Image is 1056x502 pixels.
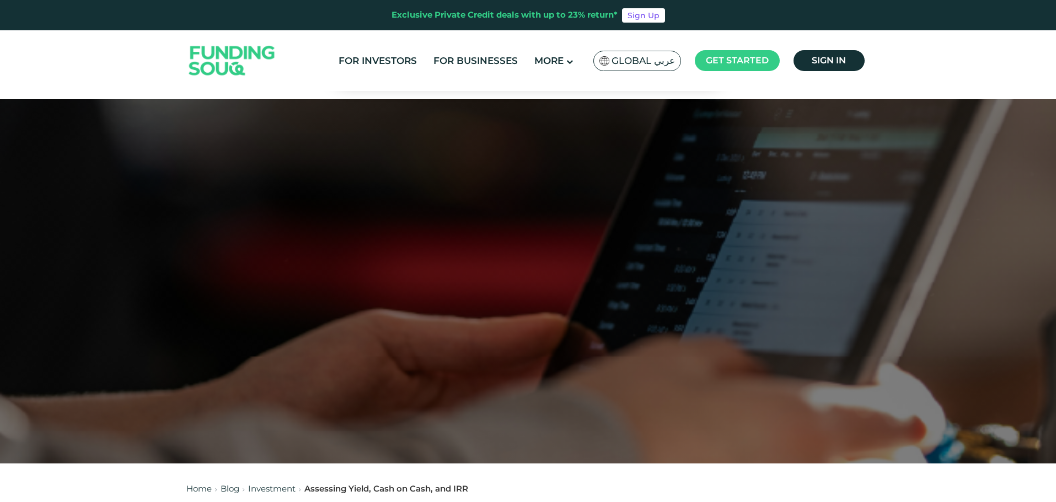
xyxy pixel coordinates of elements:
[392,9,618,21] div: Exclusive Private Credit deals with up to 23% return*
[304,483,468,495] div: Assessing Yield, Cash on Cash, and IRR
[336,52,420,70] a: For Investors
[622,8,665,23] a: Sign Up
[248,483,296,494] a: Investment
[221,483,239,494] a: Blog
[431,52,521,70] a: For Businesses
[534,55,564,66] span: More
[706,55,769,66] span: Get started
[599,56,609,66] img: SA Flag
[186,483,212,494] a: Home
[178,33,286,89] img: Logo
[612,55,675,67] span: Global عربي
[812,55,846,66] span: Sign in
[794,50,865,71] a: Sign in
